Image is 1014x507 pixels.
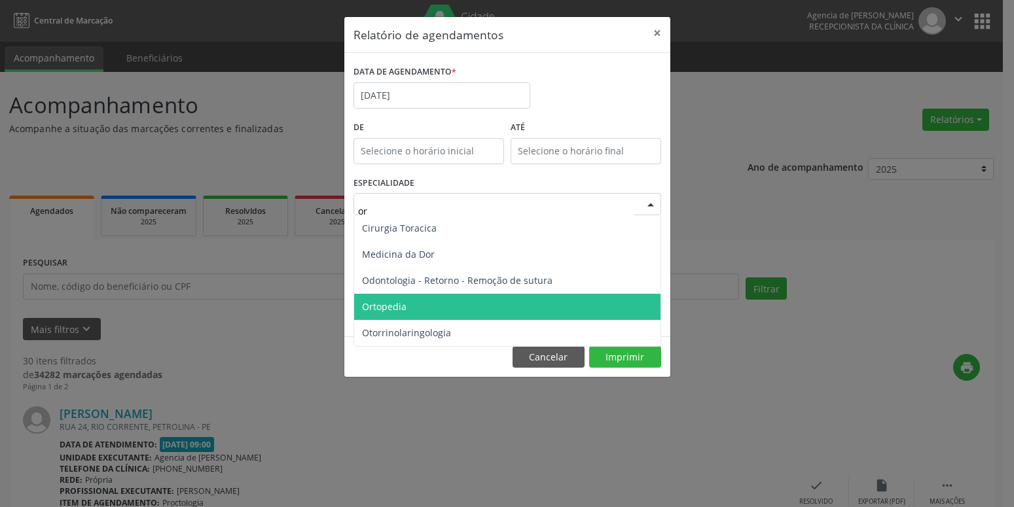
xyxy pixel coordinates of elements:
button: Cancelar [513,346,585,368]
span: Otorrinolaringologia [362,326,451,339]
input: Seleciona uma especialidade [358,198,634,224]
button: Imprimir [589,346,661,368]
label: De [353,118,504,138]
span: Odontologia - Retorno - Remoção de sutura [362,274,552,287]
span: Medicina da Dor [362,248,435,260]
label: ATÉ [511,118,661,138]
h5: Relatório de agendamentos [353,26,503,43]
label: DATA DE AGENDAMENTO [353,62,456,82]
button: Close [644,17,670,49]
label: ESPECIALIDADE [353,173,414,194]
input: Selecione o horário final [511,138,661,164]
input: Selecione uma data ou intervalo [353,82,530,109]
input: Selecione o horário inicial [353,138,504,164]
span: Cirurgia Toracica [362,222,437,234]
span: Ortopedia [362,300,407,313]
